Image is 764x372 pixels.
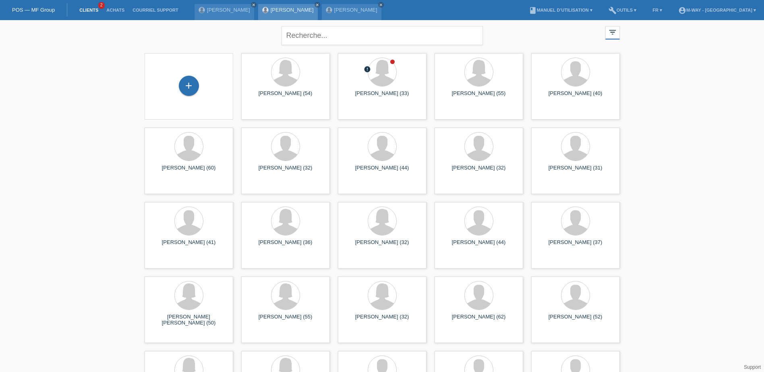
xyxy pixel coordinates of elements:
[315,2,320,8] a: close
[538,90,613,103] div: [PERSON_NAME] (40)
[344,165,420,178] div: [PERSON_NAME] (44)
[248,239,323,252] div: [PERSON_NAME] (36)
[605,8,640,12] a: buildOutils ▾
[538,239,613,252] div: [PERSON_NAME] (37)
[344,239,420,252] div: [PERSON_NAME] (32)
[648,8,666,12] a: FR ▾
[334,7,377,13] a: [PERSON_NAME]
[608,28,617,37] i: filter_list
[525,8,596,12] a: bookManuel d’utilisation ▾
[248,90,323,103] div: [PERSON_NAME] (54)
[271,7,314,13] a: [PERSON_NAME]
[529,6,537,14] i: book
[538,314,613,327] div: [PERSON_NAME] (52)
[12,7,55,13] a: POS — MF Group
[128,8,182,12] a: Courriel Support
[179,79,199,93] div: Enregistrer le client
[441,90,517,103] div: [PERSON_NAME] (55)
[151,165,227,178] div: [PERSON_NAME] (60)
[344,90,420,103] div: [PERSON_NAME] (33)
[364,66,371,74] div: Non confirmé, en cours
[609,6,617,14] i: build
[378,2,384,8] a: close
[282,26,483,45] input: Recherche...
[441,314,517,327] div: [PERSON_NAME] (62)
[678,6,686,14] i: account_circle
[364,66,371,73] i: error
[251,2,257,8] a: close
[252,3,256,7] i: close
[315,3,319,7] i: close
[248,165,323,178] div: [PERSON_NAME] (32)
[151,314,227,327] div: [PERSON_NAME] [PERSON_NAME] (50)
[441,239,517,252] div: [PERSON_NAME] (44)
[744,364,761,370] a: Support
[75,8,102,12] a: Clients
[102,8,128,12] a: Achats
[207,7,250,13] a: [PERSON_NAME]
[538,165,613,178] div: [PERSON_NAME] (31)
[674,8,760,12] a: account_circlem-way - [GEOGRAPHIC_DATA] ▾
[344,314,420,327] div: [PERSON_NAME] (32)
[248,314,323,327] div: [PERSON_NAME] (55)
[441,165,517,178] div: [PERSON_NAME] (32)
[379,3,383,7] i: close
[98,2,105,9] span: 2
[151,239,227,252] div: [PERSON_NAME] (41)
